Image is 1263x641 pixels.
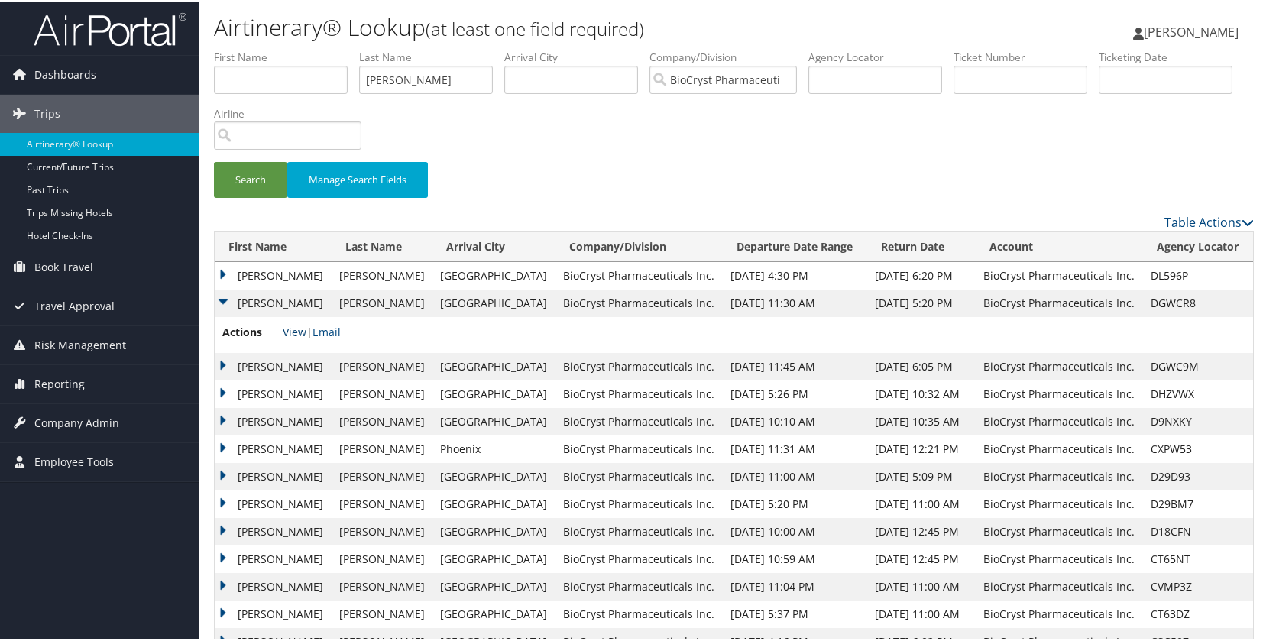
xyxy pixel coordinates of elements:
span: Reporting [34,364,85,402]
img: airportal-logo.png [34,10,186,46]
td: [DATE] 11:00 AM [867,489,976,516]
td: [GEOGRAPHIC_DATA] [432,544,555,571]
td: BioCryst Pharmaceuticals Inc. [555,461,723,489]
td: [DATE] 6:20 PM [867,261,976,288]
td: D29D93 [1143,461,1253,489]
td: [PERSON_NAME] [215,261,332,288]
span: Employee Tools [34,442,114,480]
td: [DATE] 10:32 AM [867,379,976,406]
td: [GEOGRAPHIC_DATA] [432,489,555,516]
th: Return Date: activate to sort column ascending [867,231,976,261]
a: Email [313,323,341,338]
th: Departure Date Range: activate to sort column ascending [723,231,867,261]
a: View [283,323,306,338]
td: [PERSON_NAME] [215,351,332,379]
button: Manage Search Fields [287,160,428,196]
td: BioCryst Pharmaceuticals Inc. [976,351,1143,379]
td: BioCryst Pharmaceuticals Inc. [976,406,1143,434]
td: [PERSON_NAME] [215,379,332,406]
td: [PERSON_NAME] [215,544,332,571]
td: [DATE] 10:00 AM [723,516,867,544]
td: [DATE] 10:59 AM [723,544,867,571]
td: [PERSON_NAME] [332,351,433,379]
td: [DATE] 5:09 PM [867,461,976,489]
td: BioCryst Pharmaceuticals Inc. [976,288,1143,316]
span: [PERSON_NAME] [1144,22,1239,39]
td: [DATE] 12:45 PM [867,516,976,544]
td: [PERSON_NAME] [332,379,433,406]
td: BioCryst Pharmaceuticals Inc. [555,406,723,434]
td: [GEOGRAPHIC_DATA] [432,406,555,434]
td: D18CFN [1143,516,1253,544]
a: [PERSON_NAME] [1133,8,1254,53]
td: BioCryst Pharmaceuticals Inc. [976,489,1143,516]
td: [DATE] 4:30 PM [723,261,867,288]
span: Trips [34,93,60,131]
td: BioCryst Pharmaceuticals Inc. [555,379,723,406]
label: Ticket Number [954,48,1099,63]
td: [GEOGRAPHIC_DATA] [432,571,555,599]
span: Company Admin [34,403,119,441]
span: Book Travel [34,247,93,285]
span: Travel Approval [34,286,115,324]
td: [PERSON_NAME] [332,288,433,316]
th: Arrival City: activate to sort column ascending [432,231,555,261]
th: Company/Division [555,231,723,261]
span: Actions [222,322,280,339]
td: DGWC9M [1143,351,1253,379]
td: CXPW53 [1143,434,1253,461]
td: [PERSON_NAME] [332,489,433,516]
td: [DATE] 12:21 PM [867,434,976,461]
td: BioCryst Pharmaceuticals Inc. [555,571,723,599]
td: [DATE] 12:45 PM [867,544,976,571]
label: Company/Division [649,48,808,63]
td: BioCryst Pharmaceuticals Inc. [976,461,1143,489]
td: BioCryst Pharmaceuticals Inc. [555,599,723,626]
td: BioCryst Pharmaceuticals Inc. [555,434,723,461]
td: [PERSON_NAME] [215,406,332,434]
td: BioCryst Pharmaceuticals Inc. [555,516,723,544]
td: BioCryst Pharmaceuticals Inc. [555,489,723,516]
td: [PERSON_NAME] [215,288,332,316]
td: [PERSON_NAME] [332,544,433,571]
td: [DATE] 5:37 PM [723,599,867,626]
td: [DATE] 10:35 AM [867,406,976,434]
td: [DATE] 11:30 AM [723,288,867,316]
td: CVMP3Z [1143,571,1253,599]
td: BioCryst Pharmaceuticals Inc. [976,571,1143,599]
td: [GEOGRAPHIC_DATA] [432,516,555,544]
button: Search [214,160,287,196]
td: [DATE] 10:10 AM [723,406,867,434]
td: BioCryst Pharmaceuticals Inc. [555,351,723,379]
td: [PERSON_NAME] [332,599,433,626]
td: BioCryst Pharmaceuticals Inc. [976,516,1143,544]
td: [DATE] 5:20 PM [867,288,976,316]
label: Ticketing Date [1099,48,1244,63]
label: Airline [214,105,373,120]
td: [PERSON_NAME] [215,599,332,626]
td: CT63DZ [1143,599,1253,626]
td: [DATE] 5:26 PM [723,379,867,406]
label: Last Name [359,48,504,63]
td: DHZVWX [1143,379,1253,406]
td: [GEOGRAPHIC_DATA] [432,351,555,379]
td: [PERSON_NAME] [332,461,433,489]
label: Agency Locator [808,48,954,63]
td: [PERSON_NAME] [215,571,332,599]
td: [DATE] 11:00 AM [867,571,976,599]
td: [PERSON_NAME] [215,461,332,489]
td: [GEOGRAPHIC_DATA] [432,461,555,489]
td: [PERSON_NAME] [332,516,433,544]
span: Dashboards [34,54,96,92]
td: BioCryst Pharmaceuticals Inc. [976,379,1143,406]
td: [GEOGRAPHIC_DATA] [432,379,555,406]
td: [DATE] 11:00 AM [867,599,976,626]
td: [PERSON_NAME] [332,571,433,599]
td: DL596P [1143,261,1253,288]
label: Arrival City [504,48,649,63]
td: [DATE] 11:31 AM [723,434,867,461]
th: Agency Locator: activate to sort column ascending [1143,231,1253,261]
td: [DATE] 5:20 PM [723,489,867,516]
td: [DATE] 6:05 PM [867,351,976,379]
th: Account: activate to sort column ascending [976,231,1143,261]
